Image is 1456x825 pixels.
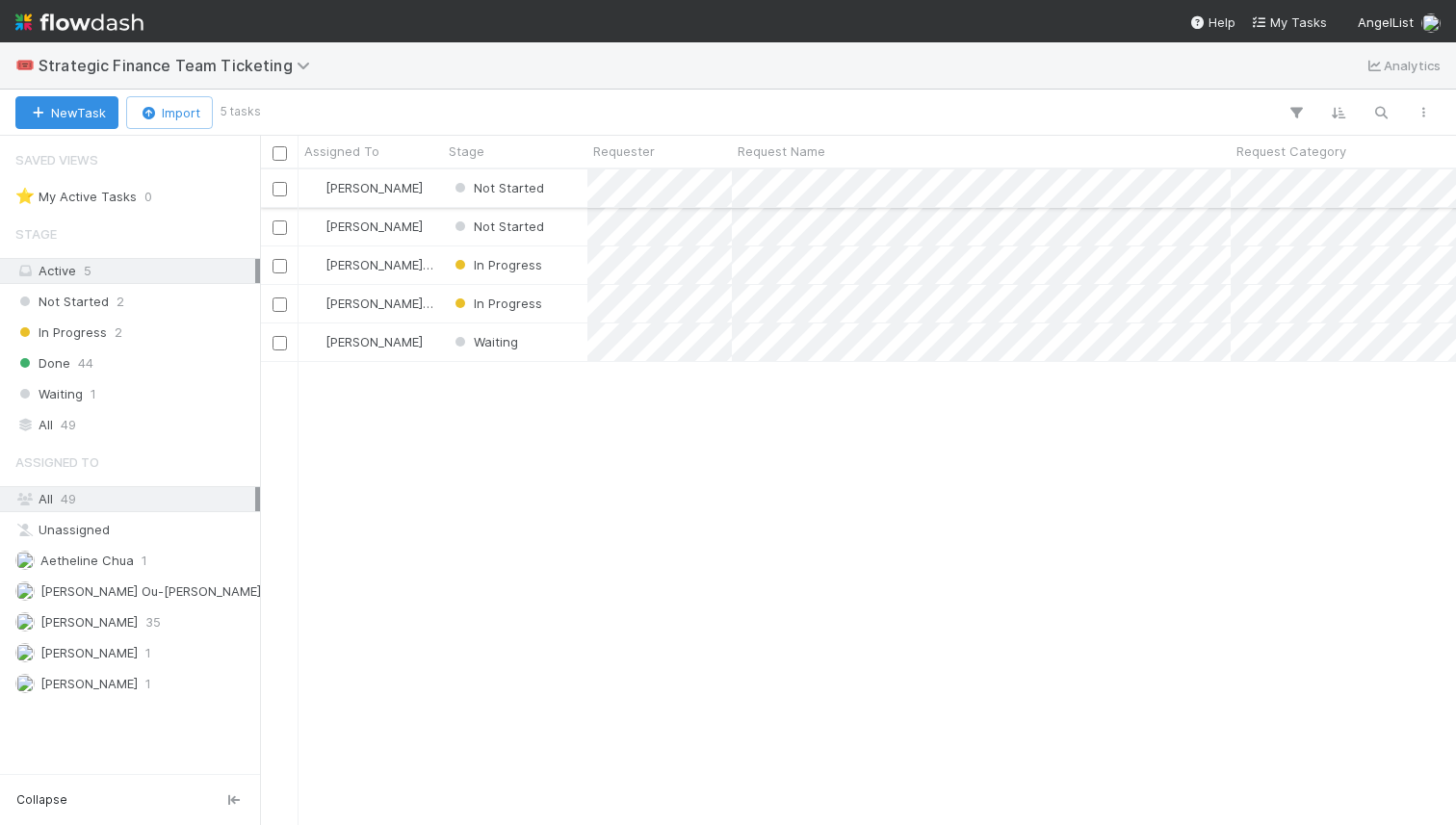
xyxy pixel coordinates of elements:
[15,581,35,601] img: avatar_0645ba0f-c375-49d5-b2e7-231debf65fc8.png
[273,297,287,312] input: Toggle Row Selected
[1365,54,1441,77] a: Analytics
[306,217,423,236] div: [PERSON_NAME]
[273,220,287,235] input: Toggle Row Selected
[306,332,423,351] div: [PERSON_NAME]
[273,259,287,273] input: Toggle Row Selected
[451,257,542,272] span: In Progress
[451,334,518,349] span: Waiting
[15,6,143,39] img: logo-inverted-e16ddd16eac7371096b0.svg
[325,219,423,234] span: [PERSON_NAME]
[145,672,151,696] span: 1
[273,182,287,196] input: Toggle Row Selected
[325,334,423,349] span: [PERSON_NAME]
[40,553,134,568] span: Aetheline Chua
[115,321,122,345] span: 2
[1251,13,1327,32] a: My Tasks
[39,56,320,75] span: Strategic Finance Team Ticketing
[15,259,255,283] div: Active
[142,549,147,573] span: 1
[325,296,546,311] span: [PERSON_NAME] Ou-[PERSON_NAME]
[451,217,544,236] div: Not Started
[325,257,546,272] span: [PERSON_NAME] Ou-[PERSON_NAME]
[307,257,323,272] img: avatar_0645ba0f-c375-49d5-b2e7-231debf65fc8.png
[15,351,70,375] span: Done
[145,610,161,634] span: 35
[449,142,484,161] span: Stage
[15,674,35,693] img: avatar_76020311-b6a4-4a0c-9bb6-02f5afc1495d.png
[15,215,57,253] span: Stage
[15,290,109,314] span: Not Started
[15,487,255,511] div: All
[1251,14,1327,30] span: My Tasks
[15,612,35,632] img: avatar_aa4fbed5-f21b-48f3-8bdd-57047a9d59de.png
[15,141,98,179] span: Saved Views
[84,263,91,278] span: 5
[15,185,137,209] div: My Active Tasks
[15,643,35,662] img: avatar_022c235f-155a-4f12-b426-9592538e9d6c.png
[15,382,83,406] span: Waiting
[15,57,35,73] span: 🎟️
[451,180,544,195] span: Not Started
[307,296,323,311] img: avatar_0645ba0f-c375-49d5-b2e7-231debf65fc8.png
[306,294,433,313] div: [PERSON_NAME] Ou-[PERSON_NAME]
[221,103,261,120] small: 5 tasks
[61,413,76,437] span: 49
[15,443,99,481] span: Assigned To
[1358,14,1414,30] span: AngelList
[451,332,518,351] div: Waiting
[306,178,423,197] div: [PERSON_NAME]
[451,255,542,274] div: In Progress
[307,334,323,349] img: avatar_aa4fbed5-f21b-48f3-8bdd-57047a9d59de.png
[451,219,544,234] span: Not Started
[144,185,152,209] span: 0
[1421,13,1441,33] img: avatar_0a9e60f7-03da-485c-bb15-a40c44fcec20.png
[306,255,433,274] div: [PERSON_NAME] Ou-[PERSON_NAME]
[15,188,35,204] span: ⭐
[15,413,255,437] div: All
[40,645,138,660] span: [PERSON_NAME]
[40,614,138,630] span: [PERSON_NAME]
[40,583,261,599] span: [PERSON_NAME] Ou-[PERSON_NAME]
[325,180,423,195] span: [PERSON_NAME]
[16,791,67,809] span: Collapse
[91,382,96,406] span: 1
[451,296,542,311] span: In Progress
[126,96,213,129] button: Import
[451,178,544,197] div: Not Started
[1236,142,1346,161] span: Request Category
[15,518,255,542] div: Unassigned
[61,491,76,506] span: 49
[304,142,379,161] span: Assigned To
[40,676,138,691] span: [PERSON_NAME]
[451,294,542,313] div: In Progress
[738,142,825,161] span: Request Name
[117,290,124,314] span: 2
[1189,13,1235,32] div: Help
[273,146,287,161] input: Toggle All Rows Selected
[307,180,323,195] img: avatar_aa4fbed5-f21b-48f3-8bdd-57047a9d59de.png
[307,219,323,234] img: avatar_76020311-b6a4-4a0c-9bb6-02f5afc1495d.png
[15,321,107,345] span: In Progress
[273,336,287,350] input: Toggle Row Selected
[15,551,35,570] img: avatar_103f69d0-f655-4f4f-bc28-f3abe7034599.png
[78,351,93,375] span: 44
[145,641,151,665] span: 1
[15,96,118,129] button: NewTask
[593,142,655,161] span: Requester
